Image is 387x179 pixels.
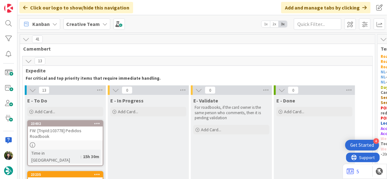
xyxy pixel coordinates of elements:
[81,153,101,160] div: 15h 30m
[373,138,379,144] div: 4
[4,4,13,13] img: Visit kanbanzone.com
[27,120,103,166] a: 23402FW: [TripId:103778] Pedidos RoadbookTime in [GEOGRAPHIC_DATA]:15h 30m
[122,86,132,94] span: 0
[270,21,279,27] span: 2x
[28,121,103,140] div: 23402FW: [TripId:103778] Pedidos Roadbook
[381,74,385,80] strong: NL
[4,166,13,175] img: avatar
[35,57,45,65] span: 13
[13,1,29,9] span: Support
[19,2,133,13] div: Click our logo to show/hide this navigation
[118,109,138,114] span: Add Card...
[195,105,268,120] p: For roadbooks, if the card owner is the same person who comments, then it is pending validation
[30,150,81,164] div: Time in [GEOGRAPHIC_DATA]
[26,67,364,74] span: Expedite
[345,140,379,151] div: Open Get Started checklist, remaining modules: 4
[23,46,367,52] span: Camembert
[294,18,341,30] input: Quick Filter...
[66,21,100,27] b: Creative Team
[381,69,385,75] strong: NL
[201,127,221,133] span: Add Card...
[350,142,374,148] div: Get Started
[39,86,49,94] span: 13
[288,86,299,94] span: 0
[205,86,216,94] span: 0
[81,153,81,160] span: :
[28,121,103,127] div: 23402
[31,121,103,126] div: 23402
[193,97,218,104] span: E- Validate
[32,35,43,43] span: 41
[4,151,13,160] img: BC
[284,109,304,114] span: Add Card...
[110,97,144,104] span: E - In Progress
[27,97,47,104] span: E - To Do
[279,21,287,27] span: 3x
[31,172,103,177] div: 23235
[28,172,103,177] div: 23235
[276,97,295,104] span: E - Done
[28,127,103,140] div: FW: [TripId:103778] Pedidos Roadbook
[281,2,371,13] div: Add and manage tabs by clicking
[347,168,359,175] a: 5
[381,79,385,85] strong: NL
[26,76,161,81] strong: For critical and top priority items that require immediate handling.
[261,21,270,27] span: 1x
[35,109,55,114] span: Add Card...
[32,20,50,28] span: Kanban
